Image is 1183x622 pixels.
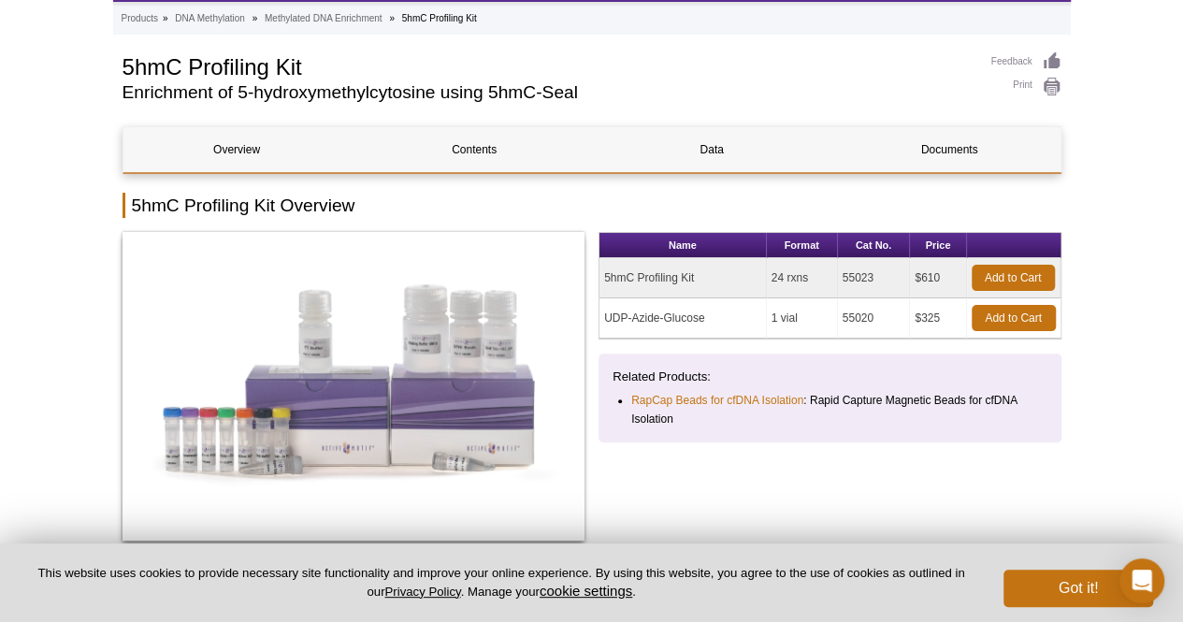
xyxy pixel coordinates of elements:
[991,77,1061,97] a: Print
[613,368,1047,386] p: Related Products:
[910,233,966,258] th: Price
[836,127,1063,172] a: Documents
[265,10,382,27] a: Methylated DNA Enrichment
[767,258,838,298] td: 24 rxns
[361,127,588,172] a: Contents
[767,298,838,339] td: 1 vial
[838,233,911,258] th: Cat No.
[384,585,460,599] a: Privacy Policy
[402,13,477,23] li: 5hmC Profiling Kit
[122,10,158,27] a: Products
[972,265,1055,291] a: Add to Cart
[838,258,911,298] td: 55023
[972,305,1056,331] a: Add to Cart
[163,13,168,23] li: »
[910,258,966,298] td: $610
[123,232,585,541] img: 5hmC Profiling Kit
[599,233,767,258] th: Name
[540,583,632,599] button: cookie settings
[599,127,826,172] a: Data
[30,565,973,600] p: This website uses cookies to provide necessary site functionality and improve your online experie...
[252,13,258,23] li: »
[767,233,838,258] th: Format
[910,298,966,339] td: $325
[389,13,395,23] li: »
[1003,570,1153,607] button: Got it!
[123,84,973,101] h2: Enrichment of 5-hydroxymethylcytosine using 5hmC-Seal
[175,10,244,27] a: DNA Methylation
[1119,558,1164,603] div: Open Intercom Messenger
[631,391,803,410] a: RapCap Beads for cfDNA Isolation
[123,193,1061,218] h2: 5hmC Profiling Kit Overview
[599,258,767,298] td: 5hmC Profiling Kit
[599,298,767,339] td: UDP-Azide-Glucose
[123,127,351,172] a: Overview
[123,51,973,80] h1: 5hmC Profiling Kit
[991,51,1061,72] a: Feedback
[631,391,1031,428] li: : Rapid Capture Magnetic Beads for cfDNA Isolation
[838,298,911,339] td: 55020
